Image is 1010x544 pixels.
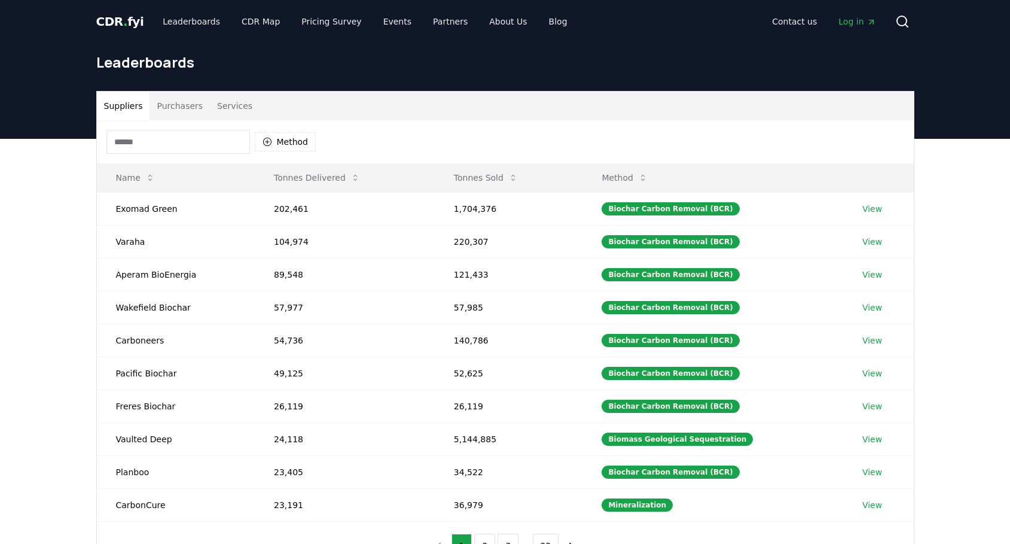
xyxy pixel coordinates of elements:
a: View [862,335,882,347]
td: Carboneers [97,324,255,357]
div: Biochar Carbon Removal (BCR) [602,400,739,413]
td: 23,405 [255,455,435,488]
td: 57,985 [435,291,583,324]
td: 26,119 [435,390,583,423]
td: 140,786 [435,324,583,357]
button: Method [592,166,657,190]
button: Purchasers [149,92,210,120]
td: 49,125 [255,357,435,390]
div: Biochar Carbon Removal (BCR) [602,268,739,281]
span: CDR fyi [96,14,144,29]
a: Blog [539,11,577,32]
td: Aperam BioEnergia [97,258,255,291]
td: 1,704,376 [435,192,583,225]
td: 57,977 [255,291,435,324]
td: 52,625 [435,357,583,390]
td: Wakefield Biochar [97,291,255,324]
div: Biochar Carbon Removal (BCR) [602,235,739,248]
div: Mineralization [602,499,673,512]
span: Log in [838,16,875,28]
td: 34,522 [435,455,583,488]
a: View [862,236,882,248]
a: View [862,367,882,379]
button: Tonnes Sold [444,166,527,190]
td: 220,307 [435,225,583,258]
a: Partners [423,11,477,32]
a: View [862,433,882,445]
button: Tonnes Delivered [264,166,370,190]
a: View [862,499,882,511]
td: 24,118 [255,423,435,455]
a: Log in [829,11,885,32]
td: Pacific Biochar [97,357,255,390]
a: Events [374,11,421,32]
span: . [123,14,127,29]
td: 89,548 [255,258,435,291]
td: 104,974 [255,225,435,258]
button: Name [106,166,164,190]
td: Exomad Green [97,192,255,225]
td: Vaulted Deep [97,423,255,455]
a: CDR Map [232,11,289,32]
a: View [862,203,882,215]
button: Services [210,92,260,120]
td: CarbonCure [97,488,255,521]
td: 5,144,885 [435,423,583,455]
td: Varaha [97,225,255,258]
td: 121,433 [435,258,583,291]
td: 202,461 [255,192,435,225]
button: Suppliers [97,92,150,120]
a: Contact us [762,11,826,32]
nav: Main [762,11,885,32]
td: Planboo [97,455,255,488]
div: Biochar Carbon Removal (BCR) [602,367,739,380]
td: 26,119 [255,390,435,423]
nav: Main [153,11,576,32]
div: Biochar Carbon Removal (BCR) [602,466,739,479]
a: Leaderboards [153,11,230,32]
div: Biomass Geological Sequestration [602,433,753,446]
td: Freres Biochar [97,390,255,423]
a: View [862,302,882,314]
a: View [862,400,882,412]
a: About Us [480,11,536,32]
div: Biochar Carbon Removal (BCR) [602,202,739,215]
td: 36,979 [435,488,583,521]
a: CDR.fyi [96,13,144,30]
td: 23,191 [255,488,435,521]
div: Biochar Carbon Removal (BCR) [602,334,739,347]
div: Biochar Carbon Removal (BCR) [602,301,739,314]
td: 54,736 [255,324,435,357]
a: View [862,466,882,478]
h1: Leaderboards [96,53,914,72]
a: View [862,269,882,281]
a: Pricing Survey [292,11,371,32]
button: Method [255,132,316,151]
